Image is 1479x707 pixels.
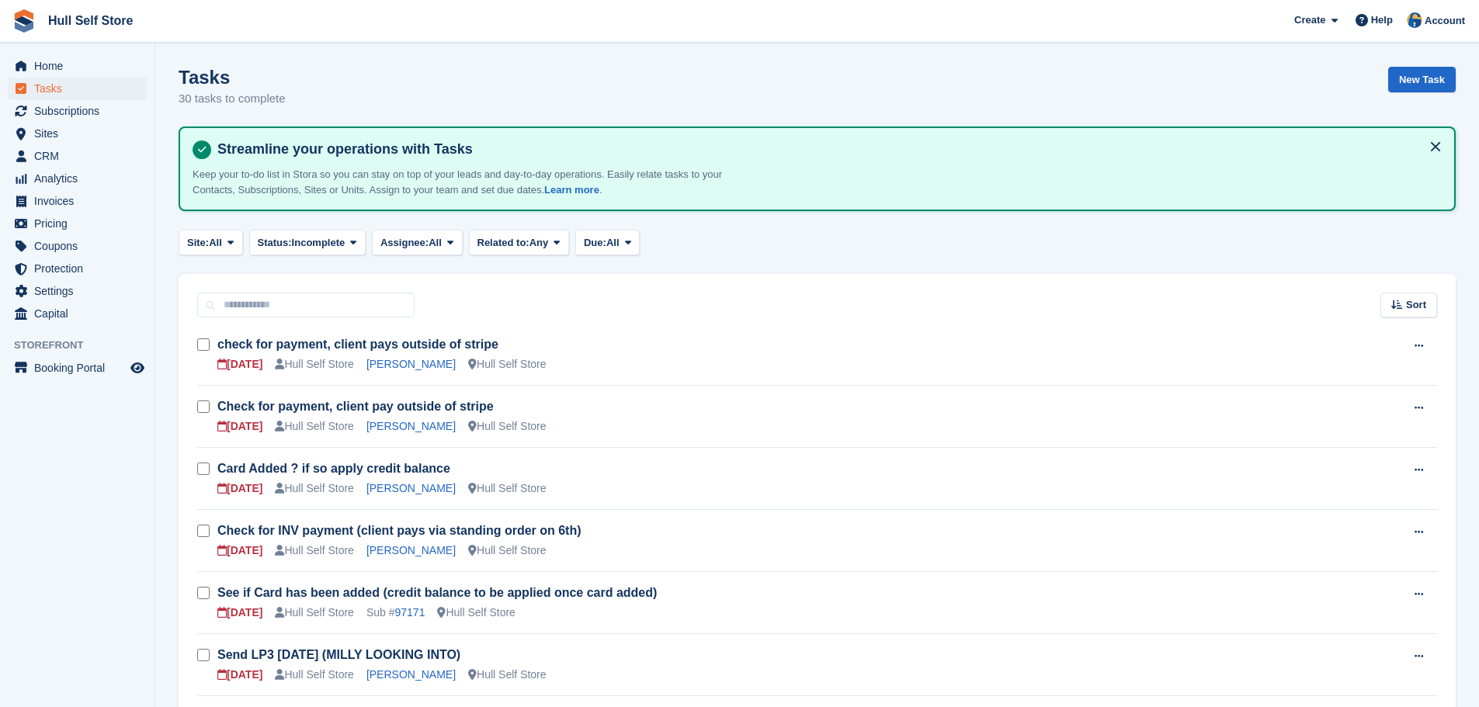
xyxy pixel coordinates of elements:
a: menu [8,123,147,144]
span: Related to: [477,235,529,251]
a: menu [8,190,147,212]
div: Hull Self Store [468,480,546,497]
span: Storefront [14,338,154,353]
div: Hull Self Store [468,542,546,559]
a: Card Added ? if so apply credit balance [217,462,450,475]
span: All [209,235,222,251]
div: Hull Self Store [275,542,353,559]
div: [DATE] [217,605,262,621]
a: menu [8,55,147,77]
div: [DATE] [217,356,262,373]
h1: Tasks [179,67,286,88]
span: Tasks [34,78,127,99]
a: menu [8,303,147,324]
a: See if Card has been added (credit balance to be applied once card added) [217,586,657,599]
div: Hull Self Store [275,667,353,683]
p: Keep your to-do list in Stora so you can stay on top of your leads and day-to-day operations. Eas... [193,167,736,197]
a: [PERSON_NAME] [366,358,456,370]
div: Hull Self Store [275,356,353,373]
a: menu [8,168,147,189]
a: menu [8,100,147,122]
span: Site: [187,235,209,251]
a: Learn more [544,184,599,196]
div: [DATE] [217,667,262,683]
span: Help [1371,12,1393,28]
a: [PERSON_NAME] [366,420,456,432]
button: Due: All [575,230,640,255]
a: menu [8,357,147,379]
span: Invoices [34,190,127,212]
span: Any [529,235,549,251]
img: stora-icon-8386f47178a22dfd0bd8f6a31ec36ba5ce8667c1dd55bd0f319d3a0aa187defe.svg [12,9,36,33]
div: Sub # [366,605,425,621]
div: Hull Self Store [275,418,353,435]
span: Account [1425,13,1465,29]
span: Create [1294,12,1325,28]
button: Assignee: All [372,230,463,255]
span: All [429,235,442,251]
div: Hull Self Store [468,667,546,683]
div: Hull Self Store [468,418,546,435]
span: Booking Portal [34,357,127,379]
a: check for payment, client pays outside of stripe [217,338,498,351]
div: Hull Self Store [468,356,546,373]
a: Send LP3 [DATE] (MILLY LOOKING INTO) [217,648,460,661]
a: [PERSON_NAME] [366,544,456,556]
a: Check for INV payment (client pays via standing order on 6th) [217,524,582,537]
span: Home [34,55,127,77]
span: Protection [34,258,127,279]
span: Analytics [34,168,127,189]
a: menu [8,145,147,167]
a: menu [8,235,147,257]
a: Preview store [128,359,147,377]
span: Coupons [34,235,127,257]
a: menu [8,78,147,99]
div: [DATE] [217,418,262,435]
a: Hull Self Store [42,8,139,33]
span: Incomplete [292,235,345,251]
div: Hull Self Store [437,605,515,621]
button: Related to: Any [469,230,569,255]
div: [DATE] [217,542,262,559]
img: Hull Self Store [1407,12,1422,28]
span: Subscriptions [34,100,127,122]
a: [PERSON_NAME] [366,482,456,494]
span: Sort [1406,297,1426,313]
span: All [606,235,620,251]
a: menu [8,258,147,279]
span: Due: [584,235,606,251]
span: Settings [34,280,127,302]
a: menu [8,280,147,302]
a: menu [8,213,147,234]
span: Sites [34,123,127,144]
span: CRM [34,145,127,167]
span: Capital [34,303,127,324]
a: Check for payment, client pay outside of stripe [217,400,494,413]
h4: Streamline your operations with Tasks [211,140,1442,158]
a: 97171 [394,606,425,619]
div: [DATE] [217,480,262,497]
span: Pricing [34,213,127,234]
p: 30 tasks to complete [179,90,286,108]
span: Status: [258,235,292,251]
a: New Task [1388,67,1456,92]
a: [PERSON_NAME] [366,668,456,681]
button: Status: Incomplete [249,230,366,255]
div: Hull Self Store [275,480,353,497]
button: Site: All [179,230,243,255]
span: Assignee: [380,235,429,251]
div: Hull Self Store [275,605,353,621]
